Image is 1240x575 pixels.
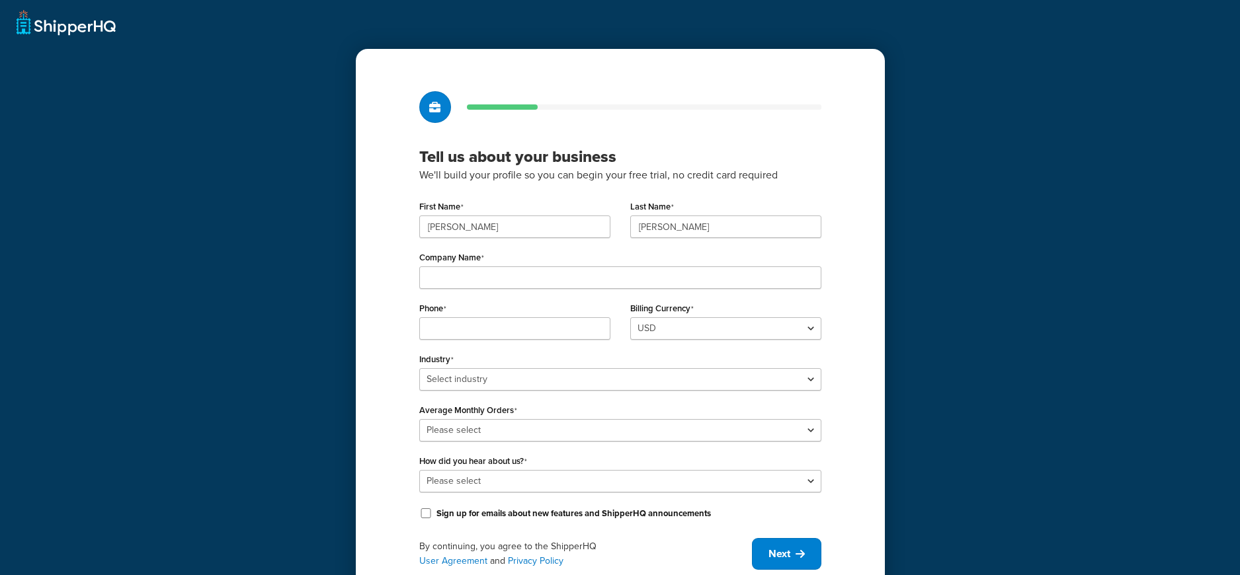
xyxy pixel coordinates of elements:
[419,252,484,263] label: Company Name
[752,538,821,570] button: Next
[436,508,711,519] label: Sign up for emails about new features and ShipperHQ announcements
[419,354,454,365] label: Industry
[419,167,821,184] p: We'll build your profile so you can begin your free trial, no credit card required
[419,405,517,416] label: Average Monthly Orders
[630,303,694,314] label: Billing Currency
[508,554,563,568] a: Privacy Policy
[419,554,487,568] a: User Agreement
[419,147,821,167] h3: Tell us about your business
[768,547,790,561] span: Next
[419,202,464,212] label: First Name
[419,303,446,314] label: Phone
[419,456,527,467] label: How did you hear about us?
[419,539,752,568] div: By continuing, you agree to the ShipperHQ and
[630,202,674,212] label: Last Name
